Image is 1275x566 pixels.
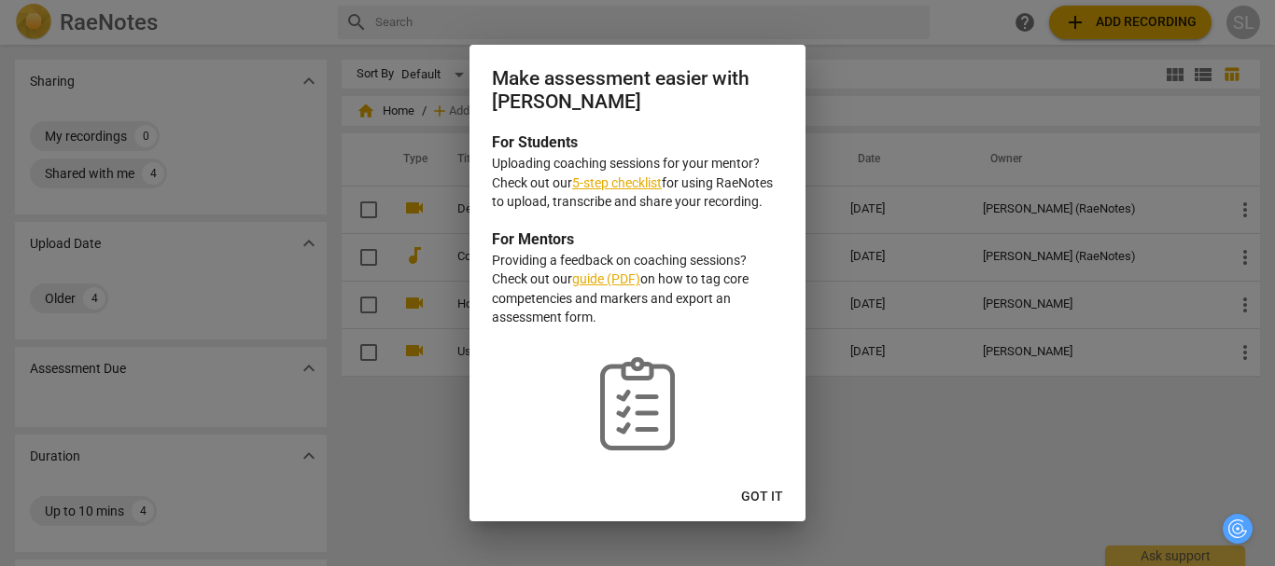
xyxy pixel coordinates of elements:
h2: Make assessment easier with [PERSON_NAME] [492,67,783,113]
a: guide (PDF) [572,271,640,286]
a: 5-step checklist [572,175,662,190]
p: Providing a feedback on coaching sessions? Check out our on how to tag core competencies and mark... [492,251,783,327]
b: For Mentors [492,230,574,248]
button: Got it [726,480,798,514]
span: Got it [741,488,783,506]
b: For Students [492,133,578,151]
p: Uploading coaching sessions for your mentor? Check out our for using RaeNotes to upload, transcri... [492,154,783,212]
